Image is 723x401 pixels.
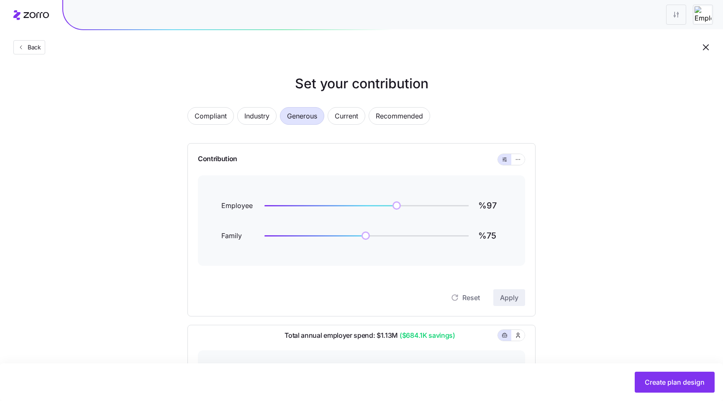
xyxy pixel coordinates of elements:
span: Current [335,108,358,124]
button: Reset [444,289,487,306]
span: Reset [462,293,480,303]
span: Apply [500,293,518,303]
span: ($684.1K savings) [398,330,455,341]
span: Recommended [376,108,423,124]
h1: Set your contribution [154,74,569,94]
button: Create plan design [635,372,715,393]
button: Back [13,40,45,54]
button: Generous [280,107,324,125]
img: ai-icon.png [359,229,372,242]
span: Generous [287,108,317,124]
img: Employer logo [695,6,711,23]
span: Back [24,43,41,51]
span: Create plan design [645,377,705,387]
button: Current [328,107,365,125]
button: Apply [493,289,525,306]
span: Compliant [195,108,227,124]
img: ai-icon.png [268,330,278,340]
button: Recommended [369,107,430,125]
span: Total annual employer spend: $1.13M [278,330,455,341]
button: Industry [237,107,277,125]
span: Contribution [198,154,237,165]
button: Compliant [187,107,234,125]
span: Industry [244,108,269,124]
span: Family [221,231,255,241]
span: Employee [221,200,255,211]
img: ai-icon.png [390,199,403,212]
